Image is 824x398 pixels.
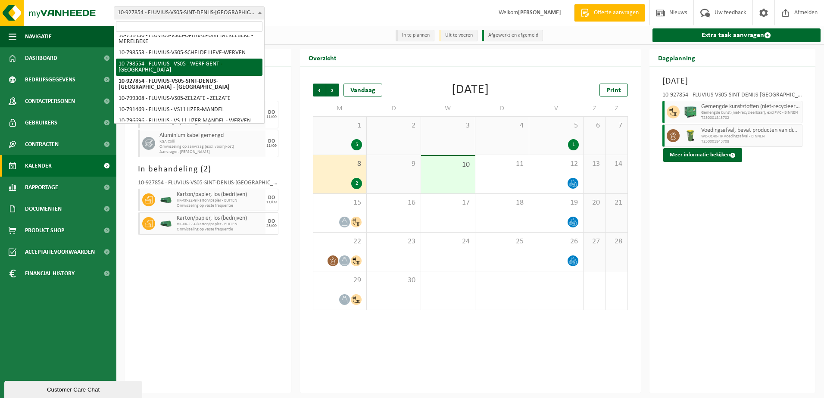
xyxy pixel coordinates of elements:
span: Karton/papier, los (bedrijven) [177,215,263,222]
span: Bedrijfsgegevens [25,69,75,90]
div: 10-927854 - FLUVIUS-VS05-SINT-DENIJS-[GEOGRAPHIC_DATA] - [GEOGRAPHIC_DATA] [662,92,803,101]
div: [DATE] [452,84,489,96]
h2: Overzicht [300,49,345,66]
span: 19 [534,198,579,208]
li: 10-791469 - FLUVIUS - VS11 IJZER-MANDEL [116,104,262,115]
span: 16 [371,198,416,208]
span: 20 [588,198,601,208]
span: 15 [318,198,362,208]
li: 10-798554 - FLUVIUS - VS05 - WERF GENT - [GEOGRAPHIC_DATA] [116,59,262,76]
div: 25/09 [266,224,277,228]
span: Contracten [25,134,59,155]
span: WB-0140-HP voedingsafval - BINNEN [701,134,800,139]
td: V [529,101,584,116]
span: 5 [534,121,579,131]
span: Omwisseling op aanvraag (excl. voorrijkost) [159,144,263,149]
button: Meer informatie bekijken [663,148,742,162]
strong: [PERSON_NAME] [518,9,561,16]
div: DO [268,139,275,144]
li: Afgewerkt en afgemeld [482,30,543,41]
div: 2 [351,178,362,189]
div: Vandaag [343,84,382,96]
span: Gemengde kunststoffen (niet-recycleerbaar), exclusief PVC [701,103,800,110]
span: 10-927854 - FLUVIUS-VS05-SINT-DENIJS-WESTREM - SINT-DENIJS-WESTREM [114,7,264,19]
span: 29 [318,276,362,285]
div: DO [268,110,275,115]
span: Financial History [25,263,75,284]
span: Vorige [313,84,326,96]
a: Offerte aanvragen [574,4,645,22]
span: Documenten [25,198,62,220]
span: 3 [425,121,471,131]
span: 13 [588,159,601,169]
span: 25 [480,237,525,246]
li: In te plannen [396,30,434,41]
h2: Dagplanning [649,49,704,66]
h3: [DATE] [662,75,803,88]
span: Dashboard [25,47,57,69]
span: 27 [588,237,601,246]
td: D [475,101,530,116]
span: Kalender [25,155,52,177]
span: 21 [610,198,623,208]
div: DO [268,219,275,224]
li: 10-799308 - FLUVIUS-VS05-ZELZATE - ZELZATE [116,93,262,104]
span: T250001843708 [701,139,800,144]
a: Print [599,84,628,96]
div: 1 [568,139,579,150]
td: W [421,101,475,116]
img: HK-XK-22-GN-00 [159,197,172,203]
span: Gebruikers [25,112,57,134]
span: Rapportage [25,177,58,198]
span: T250001843702 [701,115,800,121]
img: WB-0140-HPE-GN-50 [684,129,697,142]
td: Z [584,101,606,116]
span: 24 [425,237,471,246]
span: Karton/papier, los (bedrijven) [177,191,263,198]
span: Offerte aanvragen [592,9,641,17]
span: 23 [371,237,416,246]
span: HK-XK-22-G karton/papier - BUITEN [177,198,263,203]
span: 26 [534,237,579,246]
span: 9 [371,159,416,169]
td: M [313,101,367,116]
span: Volgende [326,84,339,96]
span: 1 [318,121,362,131]
li: 10-798553 - FLUVIUS-VS05-SCHELDE LIEVE-WERVEN [116,47,262,59]
span: 4 [480,121,525,131]
div: 11/09 [266,144,277,148]
span: Acceptatievoorwaarden [25,241,95,263]
div: 5 [351,139,362,150]
span: 6 [588,121,601,131]
span: 10-927854 - FLUVIUS-VS05-SINT-DENIJS-WESTREM - SINT-DENIJS-WESTREM [114,6,265,19]
span: Navigatie [25,26,52,47]
span: 14 [610,159,623,169]
span: 17 [425,198,471,208]
span: Product Shop [25,220,64,241]
img: HK-XK-22-GN-00 [159,221,172,227]
span: Aanvrager: [PERSON_NAME] [159,149,263,155]
span: Voedingsafval, bevat producten van dierlijke oorsprong, onverpakt, categorie 3 [701,127,800,134]
img: PB-HB-1400-HPE-GN-01 [684,106,697,118]
span: Omwisseling op vaste frequentie [177,203,263,208]
span: 28 [610,237,623,246]
span: KGA Colli [159,139,263,144]
span: Print [606,87,621,94]
li: 10-927854 - FLUVIUS-VS05-SINT-DENIJS-[GEOGRAPHIC_DATA] - [GEOGRAPHIC_DATA] [116,76,262,93]
li: 10-791450 - FLUVIUS-VS05-OPHAALPUNT MERELBEKE - MERELBEKE [116,30,262,47]
span: 12 [534,159,579,169]
span: 22 [318,237,362,246]
span: Aluminium kabel gemengd [159,132,263,139]
iframe: chat widget [4,379,144,398]
span: 2 [203,165,208,174]
span: 7 [610,121,623,131]
td: D [367,101,421,116]
span: 8 [318,159,362,169]
span: HK-XK-22-G karton/papier - BUITEN [177,222,263,227]
a: Extra taak aanvragen [652,28,821,42]
div: 11/09 [266,115,277,119]
span: Omwisseling op vaste frequentie [177,227,263,232]
span: 30 [371,276,416,285]
span: 18 [480,198,525,208]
